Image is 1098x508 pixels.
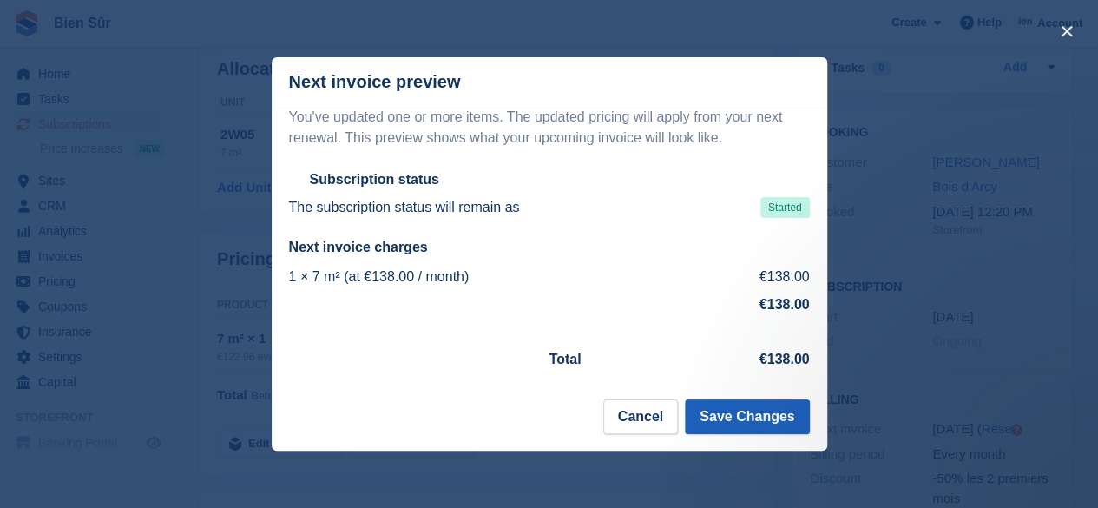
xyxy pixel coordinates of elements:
p: The subscription status will remain as [289,197,520,218]
strong: €138.00 [759,352,810,366]
button: Save Changes [685,399,809,434]
td: €138.00 [696,263,810,291]
span: Started [760,197,810,218]
p: You've updated one or more items. The updated pricing will apply from your next renewal. This pre... [289,107,810,148]
td: 1 × 7 m² (at €138.00 / month) [289,263,696,291]
p: Next invoice preview [289,72,461,92]
strong: Total [549,352,582,366]
h2: Subscription status [310,171,439,188]
strong: €138.00 [759,297,810,312]
button: Cancel [603,399,678,434]
h2: Next invoice charges [289,239,810,256]
button: close [1053,17,1081,45]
